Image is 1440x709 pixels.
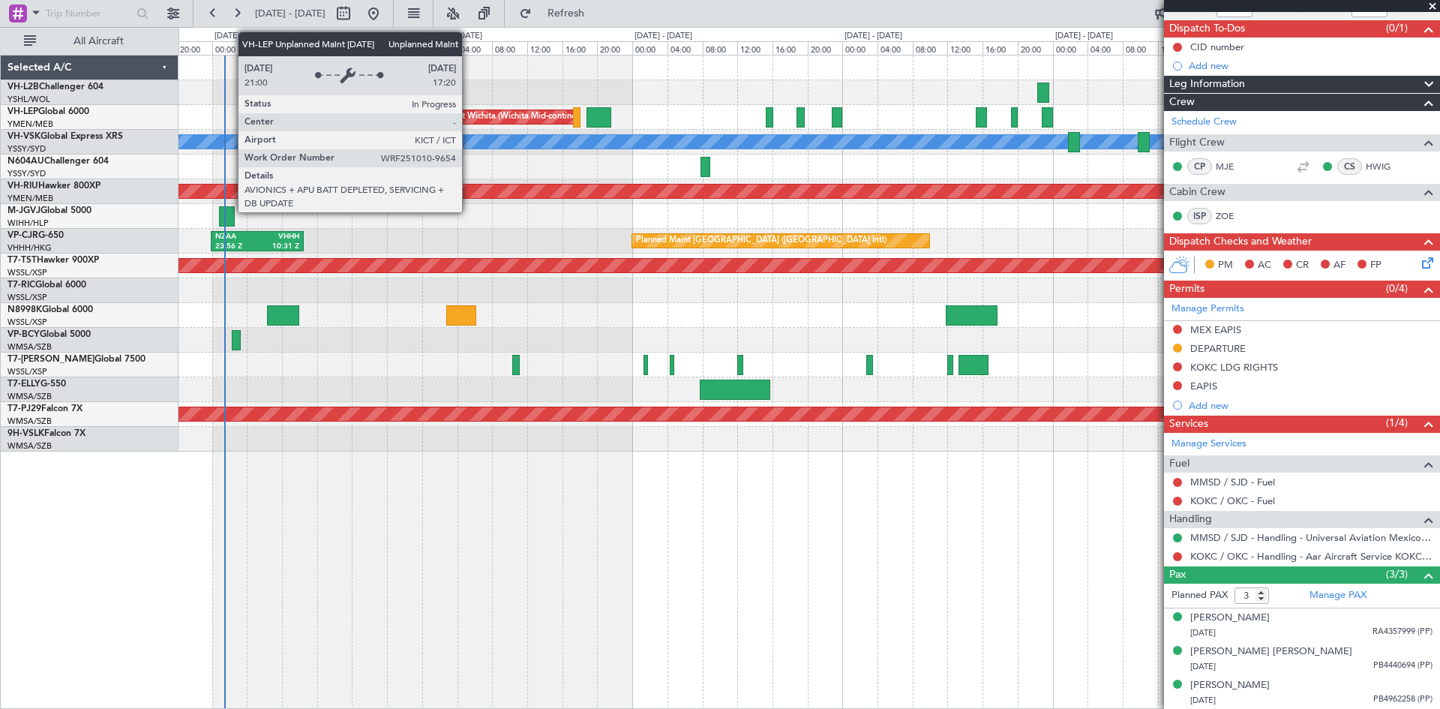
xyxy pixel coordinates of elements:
div: Add new [1189,59,1432,72]
a: Manage Permits [1171,302,1244,317]
div: 00:00 [422,41,457,55]
a: T7-PJ29Falcon 7X [7,404,82,413]
div: CP [1187,158,1212,175]
span: (0/1) [1386,20,1408,36]
span: T7-TST [7,256,37,265]
div: 04:00 [247,41,282,55]
div: 04:00 [457,41,493,55]
div: 04:00 [1087,41,1123,55]
a: Schedule Crew [1171,115,1237,130]
a: VHHH/HKG [7,242,52,254]
a: VH-RIUHawker 800XP [7,182,100,191]
input: Trip Number [46,2,132,25]
div: 20:00 [808,41,843,55]
div: 16:00 [982,41,1018,55]
span: Crew [1169,94,1195,111]
span: T7-RIC [7,281,35,290]
span: (3/3) [1386,566,1408,582]
span: Dispatch To-Dos [1169,20,1245,38]
a: Manage PAX [1309,588,1366,603]
div: [DATE] - [DATE] [424,30,482,43]
span: All Aircraft [39,36,158,47]
div: [DATE] - [DATE] [634,30,692,43]
span: 9H-VSLK [7,429,44,438]
a: MMSD / SJD - Fuel [1190,476,1275,488]
div: 20:00 [177,41,212,55]
a: VP-BCYGlobal 5000 [7,330,91,339]
div: 08:00 [913,41,948,55]
a: VH-L2BChallenger 604 [7,83,103,92]
span: [DATE] - [DATE] [255,7,325,20]
span: [DATE] [1190,695,1216,706]
span: VH-VSK [7,132,40,141]
a: VH-VSKGlobal Express XRS [7,132,123,141]
span: VP-CJR [7,231,38,240]
div: 12:00 [527,41,562,55]
div: EAPIS [1190,380,1217,392]
a: MJE [1216,160,1249,173]
span: VH-L2B [7,83,39,92]
a: Manage Services [1171,437,1246,452]
a: YSSY/SYD [7,143,46,155]
span: N604AU [7,157,44,166]
div: 10:31 Z [257,242,299,252]
span: (1/4) [1386,415,1408,431]
span: M-JGVJ [7,206,40,215]
div: 20:00 [1018,41,1053,55]
div: VHHH [257,232,299,242]
a: YMEN/MEB [7,193,53,204]
span: VH-RIU [7,182,38,191]
span: AC [1258,258,1271,273]
span: N8998K [7,305,42,314]
div: CID number [1190,41,1244,53]
span: [DATE] [1190,627,1216,638]
a: YSSY/SYD [7,168,46,179]
div: 12:00 [317,41,352,55]
div: ISP [1187,208,1212,224]
a: WSSL/XSP [7,366,47,377]
span: [DATE] [1190,661,1216,672]
div: [DATE] - [DATE] [1055,30,1113,43]
span: Cabin Crew [1169,184,1225,201]
div: NZAA [215,232,257,242]
span: Dispatch Checks and Weather [1169,233,1312,251]
span: VH-LEP [7,107,38,116]
div: 16:00 [772,41,808,55]
span: PB4962258 (PP) [1373,693,1432,706]
a: N8998KGlobal 6000 [7,305,93,314]
a: T7-TSTHawker 900XP [7,256,99,265]
div: 00:00 [1053,41,1088,55]
div: 12:00 [947,41,982,55]
span: T7-[PERSON_NAME] [7,355,94,364]
span: (0/4) [1386,281,1408,296]
a: T7-[PERSON_NAME]Global 7500 [7,355,145,364]
button: Refresh [512,2,602,26]
div: MEX EAPIS [1190,323,1241,336]
a: WMSA/SZB [7,341,52,353]
a: ZOE [1216,209,1249,223]
div: 00:00 [212,41,247,55]
span: RA4357999 (PP) [1372,626,1432,638]
div: DEPARTURE [1190,342,1246,355]
div: 12:00 [1158,41,1193,55]
div: [PERSON_NAME] [1190,611,1270,626]
div: 16:00 [562,41,598,55]
a: T7-RICGlobal 6000 [7,281,86,290]
span: T7-ELLY [7,380,40,389]
div: 12:00 [737,41,772,55]
div: 08:00 [282,41,317,55]
span: VP-BCY [7,330,40,339]
div: [PERSON_NAME] [1190,678,1270,693]
a: VH-LEPGlobal 6000 [7,107,89,116]
a: 9H-VSLKFalcon 7X [7,429,85,438]
div: 08:00 [492,41,527,55]
div: 20:00 [387,41,422,55]
a: KOKC / OKC - Fuel [1190,494,1275,507]
div: Unplanned Maint Wichita (Wichita Mid-continent) [400,106,586,128]
div: 00:00 [842,41,877,55]
a: VP-CJRG-650 [7,231,64,240]
div: 08:00 [703,41,738,55]
a: WIHH/HLP [7,218,49,229]
span: AF [1333,258,1345,273]
a: MMSD / SJD - Handling - Universal Aviation Mexico MMSD / SJD [1190,531,1432,544]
